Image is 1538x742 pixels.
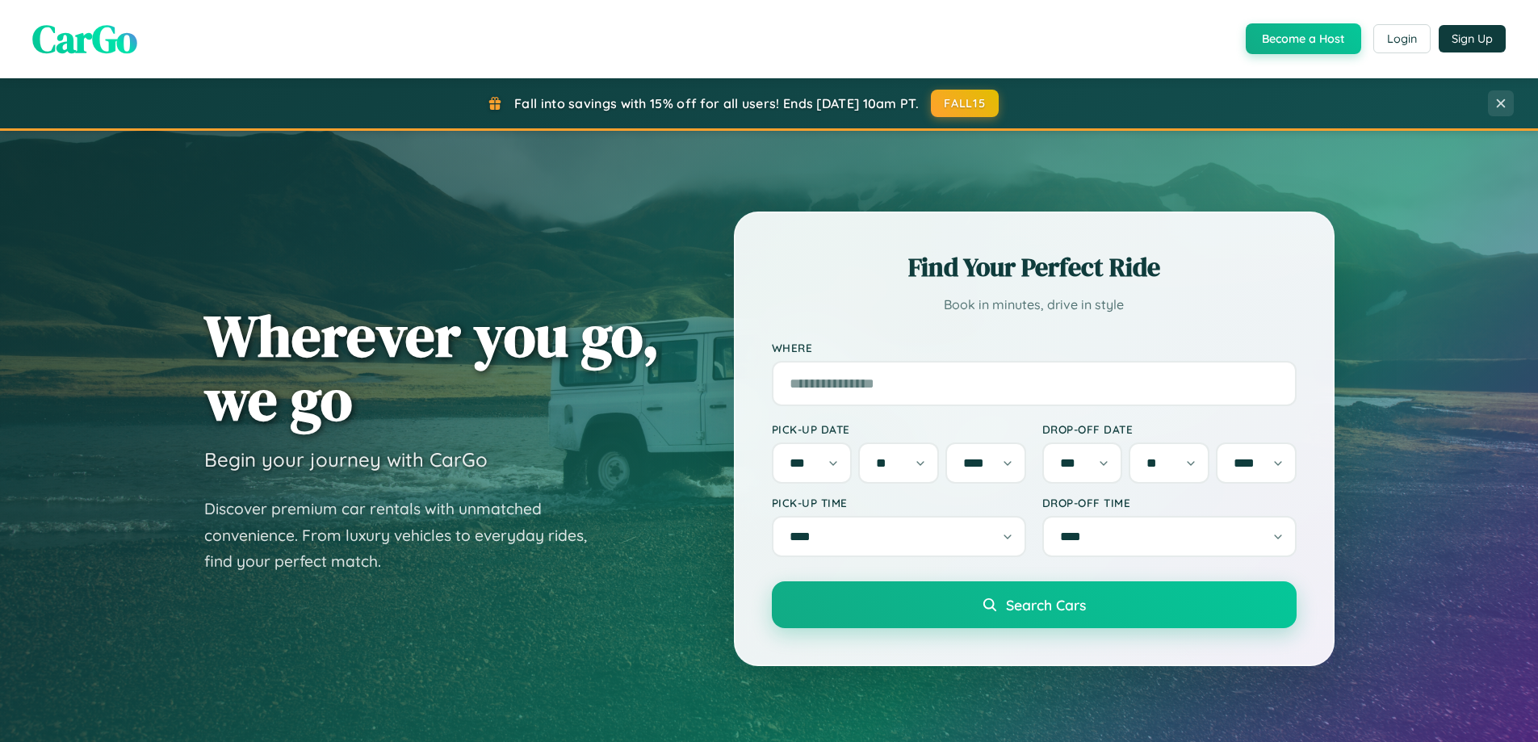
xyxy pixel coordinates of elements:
button: Become a Host [1246,23,1361,54]
h2: Find Your Perfect Ride [772,249,1297,285]
span: Fall into savings with 15% off for all users! Ends [DATE] 10am PT. [514,95,919,111]
p: Book in minutes, drive in style [772,293,1297,317]
button: Sign Up [1439,25,1506,52]
label: Drop-off Date [1042,422,1297,436]
label: Where [772,341,1297,354]
span: CarGo [32,12,137,65]
button: Search Cars [772,581,1297,628]
label: Pick-up Time [772,496,1026,509]
span: Search Cars [1006,596,1086,614]
h1: Wherever you go, we go [204,304,660,431]
button: FALL15 [931,90,999,117]
button: Login [1373,24,1431,53]
label: Pick-up Date [772,422,1026,436]
label: Drop-off Time [1042,496,1297,509]
p: Discover premium car rentals with unmatched convenience. From luxury vehicles to everyday rides, ... [204,496,608,575]
h3: Begin your journey with CarGo [204,447,488,472]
